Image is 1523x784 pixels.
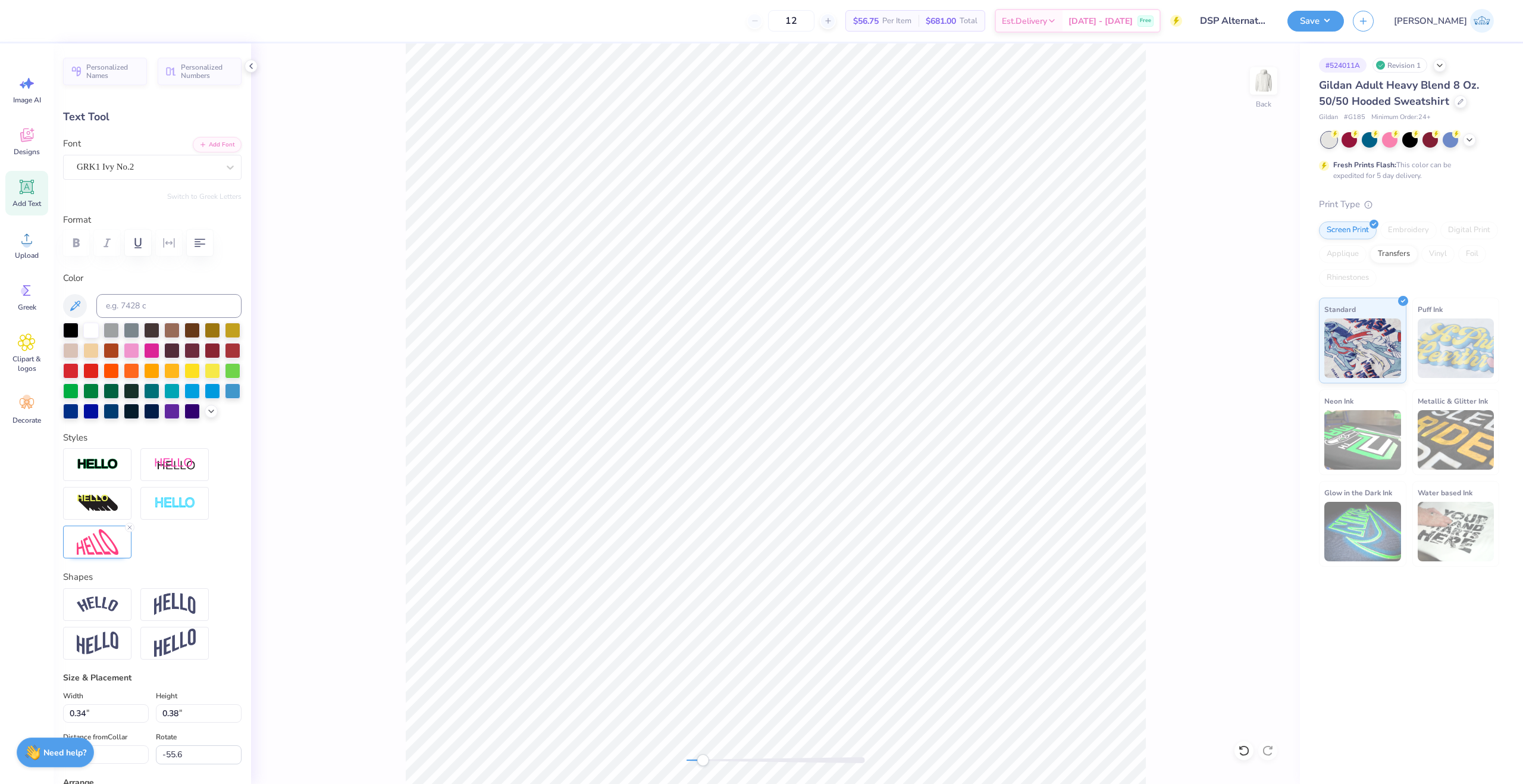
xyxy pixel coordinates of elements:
[154,593,196,616] img: Arch
[13,95,41,105] span: Image AI
[63,109,242,125] div: Text Tool
[18,302,36,312] span: Greek
[1418,395,1488,407] span: Metallic & Glitter Ink
[882,15,911,27] span: Per Item
[1394,14,1467,28] span: [PERSON_NAME]
[1256,99,1271,110] div: Back
[193,137,242,152] button: Add Font
[1371,113,1431,123] span: Minimum Order: 24 +
[14,147,40,157] span: Designs
[1418,303,1443,316] span: Puff Ink
[1252,69,1276,93] img: Back
[1324,486,1392,499] span: Glow in the Dark Ink
[77,596,118,613] img: Arc
[1418,410,1494,470] img: Metallic & Glitter Ink
[1324,395,1353,407] span: Neon Ink
[63,137,81,151] label: Font
[1372,58,1427,73] div: Revision 1
[77,458,118,471] img: Stroke
[1370,245,1418,263] div: Transfers
[154,457,196,472] img: Shadow
[63,271,242,285] label: Color
[156,730,177,744] label: Rotate
[181,63,234,80] span: Personalized Numbers
[853,15,879,27] span: $56.75
[1333,160,1396,170] strong: Fresh Prints Flash:
[960,15,977,27] span: Total
[1324,502,1401,561] img: Glow in the Dark Ink
[1319,245,1367,263] div: Applique
[63,431,87,445] label: Styles
[1324,303,1356,316] span: Standard
[1319,198,1499,211] div: Print Type
[1319,78,1479,108] span: Gildan Adult Heavy Blend 8 Oz. 50/50 Hooded Sweatshirt
[12,416,41,425] span: Decorate
[1191,9,1278,33] input: Untitled Design
[1068,15,1133,27] span: [DATE] - [DATE]
[63,570,93,584] label: Shapes
[1440,221,1498,239] div: Digital Print
[12,199,41,208] span: Add Text
[15,251,39,260] span: Upload
[1002,15,1047,27] span: Est. Delivery
[1319,58,1367,73] div: # 524011A
[158,58,242,85] button: Personalized Numbers
[154,629,196,658] img: Rise
[63,58,147,85] button: Personalized Names
[63,689,83,703] label: Width
[1140,17,1151,25] span: Free
[1418,486,1472,499] span: Water based Ink
[63,213,242,227] label: Format
[86,63,140,80] span: Personalized Names
[63,730,127,744] label: Distance from Collar
[697,754,709,766] div: Accessibility label
[1470,9,1494,33] img: Josephine Amber Orros
[1421,245,1455,263] div: Vinyl
[1458,245,1486,263] div: Foil
[1418,502,1494,561] img: Water based Ink
[1324,410,1401,470] img: Neon Ink
[96,294,242,318] input: e.g. 7428 c
[1319,269,1377,287] div: Rhinestones
[7,354,46,373] span: Clipart & logos
[156,689,177,703] label: Height
[1333,160,1480,181] div: This color can be expedited for 5 day delivery.
[1287,11,1344,32] button: Save
[43,747,86,758] strong: Need help?
[1324,318,1401,378] img: Standard
[167,192,242,201] button: Switch to Greek Letters
[926,15,956,27] span: $681.00
[154,496,196,510] img: Negative Space
[77,494,118,513] img: 3D Illusion
[1418,318,1494,378] img: Puff Ink
[768,10,814,32] input: – –
[1319,221,1377,239] div: Screen Print
[77,632,118,655] img: Flag
[1389,9,1499,33] a: [PERSON_NAME]
[1344,113,1365,123] span: # G185
[77,529,118,555] img: Free Distort
[1319,113,1338,123] span: Gildan
[1380,221,1437,239] div: Embroidery
[63,671,242,684] div: Size & Placement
